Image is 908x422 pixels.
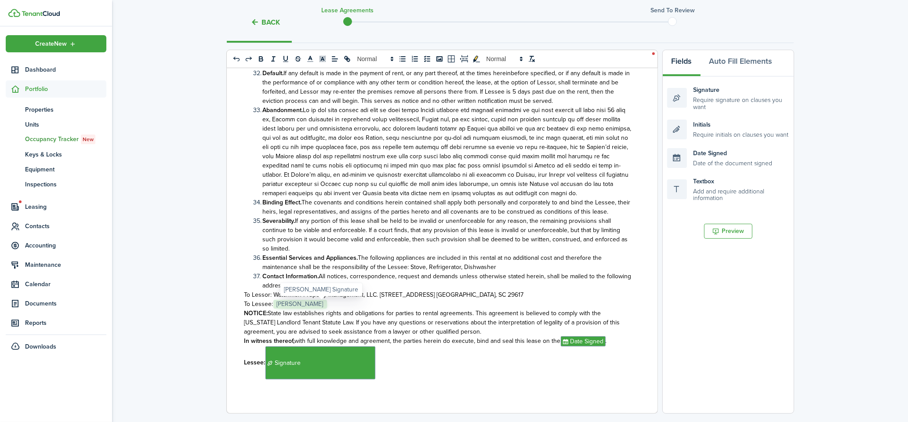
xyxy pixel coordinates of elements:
button: Auto Fill Elements [701,50,781,76]
strong: Default. [263,69,284,78]
a: Units [6,117,106,132]
strong: Abandonment. [263,105,303,115]
span: Dashboard [25,65,106,74]
h3: Lease Agreements [321,6,374,15]
button: italic [267,54,280,64]
span: All notices, correspondence, request and demands unless otherwise stated herein, shall be mailed ... [263,272,632,290]
a: Equipment [6,162,106,177]
strong: In witness thereof, [244,336,295,346]
button: strike [292,54,304,64]
button: Back [251,18,280,27]
button: list: check [421,54,433,64]
span: To Lessee: [244,299,273,309]
a: Dashboard [6,61,106,78]
strong: Contact Information. [263,272,319,281]
button: Open menu [6,35,106,52]
span: [PERSON_NAME] [273,300,327,309]
button: bold [255,54,267,64]
span: Lo ip dol sita consec adi elit se doei tempo Incidi utlabore etd magnaal enimadmi ve qui nost exe... [263,105,632,198]
button: Preview [704,224,752,239]
span: . [606,336,607,346]
a: Reports [6,314,106,331]
button: list: bullet [396,54,409,64]
strong: NOTICE: [244,309,268,318]
span: Accounting [25,241,106,250]
button: underline [280,54,292,64]
button: table-better [446,54,458,64]
img: TenantCloud [8,9,20,17]
span: Contacts [25,222,106,231]
span: Documents [25,299,106,308]
span: Units [25,120,106,129]
span: The covenants and conditions herein contained shall apply both personally and corporately to and ... [263,198,631,216]
span: Downloads [25,342,56,351]
span: If any portion of this lease shall be held to be invalid or unenforceable for any reason, the rem... [263,216,628,253]
span: Occupancy Tracker [25,135,106,144]
span: Properties [25,105,106,114]
span: If any default is made in the payment of rent, or any part thereof, at the times hereinbefore spe... [263,69,630,105]
a: Occupancy TrackerNew [6,132,106,147]
img: TenantCloud [22,11,60,16]
button: Fields [663,50,701,76]
a: Keys & Locks [6,147,106,162]
button: redo: redo [243,54,255,64]
a: Inspections [6,177,106,192]
span: Create New [36,41,67,47]
span: The following appliances are included in this rental at no additional cost and therefore the main... [263,253,602,272]
span: Portfolio [25,84,106,94]
a: Properties [6,102,106,117]
strong: Binding Effect. [263,198,302,207]
span: To Lessor: Watchmen Property Management, LLC. [STREET_ADDRESS] [GEOGRAPHIC_DATA], SC 29617 [244,290,524,299]
strong: Severability. [263,216,295,226]
button: pageBreak [458,54,470,64]
span: Inspections [25,180,106,189]
span: Keys & Locks [25,150,106,159]
button: clean [526,54,538,64]
span: Reports [25,318,106,327]
strong: Lessee: [244,358,265,367]
span: Equipment [25,165,106,174]
button: image [433,54,446,64]
span: with full knowledge and agreement, the parties herein do execute, bind and seal this lease on the [295,336,561,346]
span: Calendar [25,280,106,289]
h3: Send to review [650,6,695,15]
button: undo: undo [230,54,243,64]
button: toggleMarkYellow: markYellow [470,54,483,64]
span: Maintenance [25,260,106,269]
span: State law establishes rights and obligations for parties to rental agreements. This agreement is ... [244,309,620,336]
span: New [83,135,94,143]
span: Leasing [25,202,106,211]
button: link [341,54,353,64]
button: list: ordered [409,54,421,64]
strong: Essential Services and Appliances. [263,253,358,262]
